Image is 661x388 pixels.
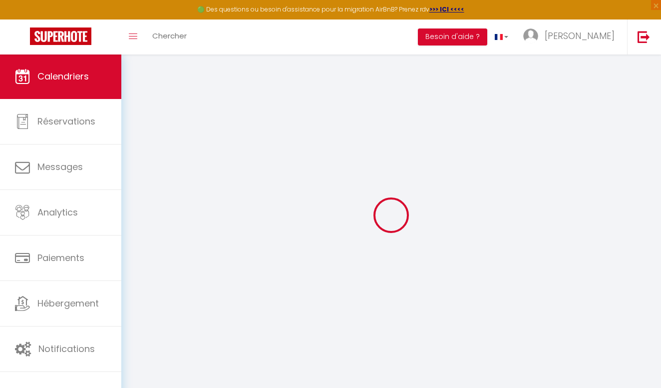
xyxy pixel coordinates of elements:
span: Hébergement [37,297,99,309]
span: Réservations [37,115,95,127]
img: Super Booking [30,27,91,45]
span: Messages [37,160,83,173]
span: [PERSON_NAME] [545,29,615,42]
button: Besoin d'aide ? [418,28,487,45]
img: logout [638,30,650,43]
span: Chercher [152,30,187,41]
a: Chercher [145,19,194,54]
img: ... [523,28,538,43]
a: ... [PERSON_NAME] [516,19,627,54]
span: Paiements [37,251,84,264]
span: Notifications [38,342,95,355]
span: Calendriers [37,70,89,82]
span: Analytics [37,206,78,218]
a: >>> ICI <<<< [429,5,464,13]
